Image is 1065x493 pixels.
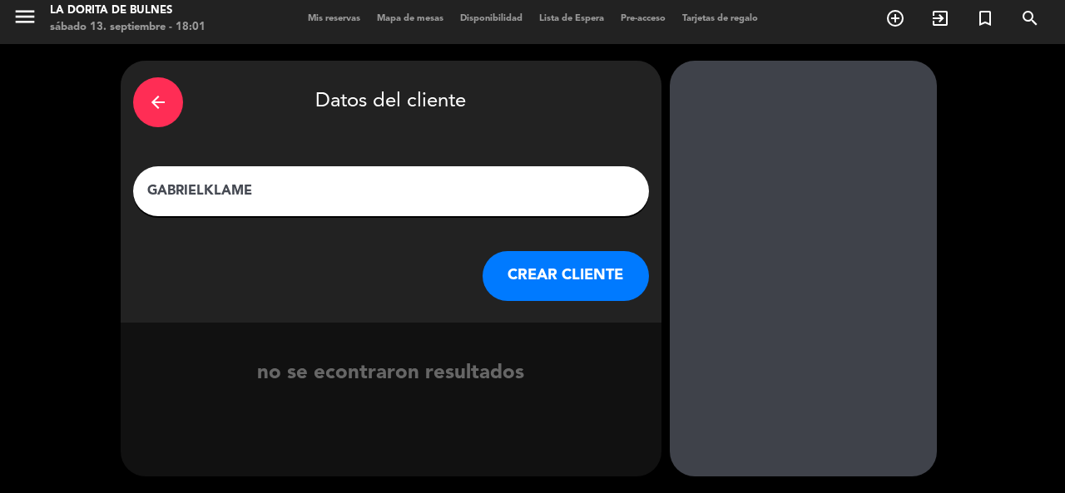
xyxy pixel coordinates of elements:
[483,251,649,301] button: CREAR CLIENTE
[12,4,37,29] i: menu
[146,180,637,203] input: Escriba nombre, correo electrónico o número de teléfono...
[674,14,766,23] span: Tarjetas de regalo
[133,73,649,131] div: Datos del cliente
[885,8,905,28] i: add_circle_outline
[531,14,612,23] span: Lista de Espera
[50,2,206,19] div: La Dorita de Bulnes
[300,14,369,23] span: Mis reservas
[452,14,531,23] span: Disponibilidad
[930,8,950,28] i: exit_to_app
[975,8,995,28] i: turned_in_not
[121,357,661,390] div: no se econtraron resultados
[50,19,206,36] div: sábado 13. septiembre - 18:01
[1020,8,1040,28] i: search
[12,4,37,35] button: menu
[369,14,452,23] span: Mapa de mesas
[148,92,168,112] i: arrow_back
[612,14,674,23] span: Pre-acceso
